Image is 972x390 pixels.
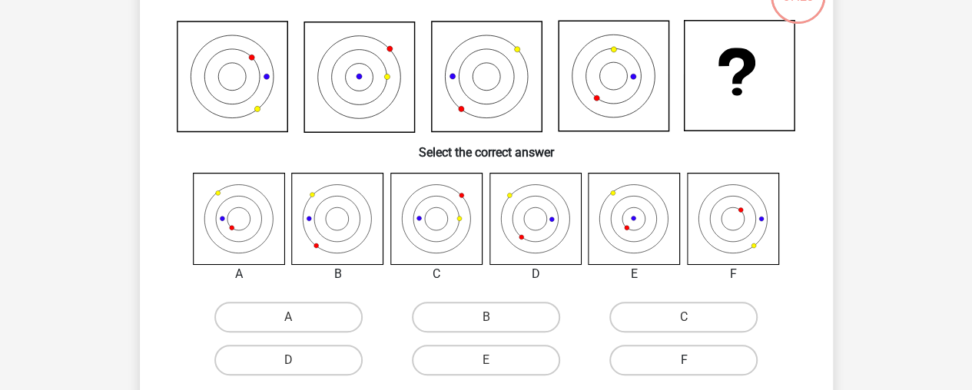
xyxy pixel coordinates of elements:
div: C [379,265,495,283]
div: B [280,265,396,283]
div: E [576,265,692,283]
label: A [214,302,363,332]
label: E [412,345,560,375]
label: B [412,302,560,332]
label: F [609,345,758,375]
div: F [675,265,791,283]
div: D [478,265,594,283]
label: D [214,345,363,375]
h6: Select the correct answer [164,133,808,160]
div: A [181,265,297,283]
label: C [609,302,758,332]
